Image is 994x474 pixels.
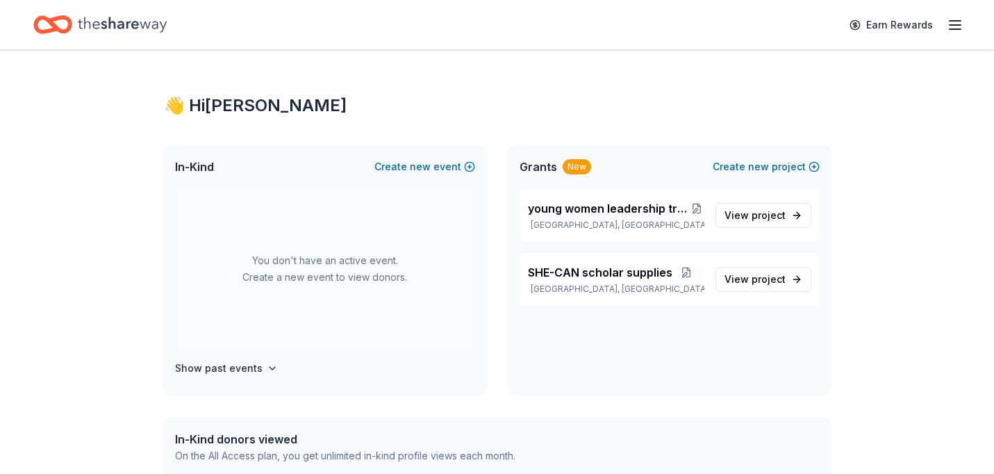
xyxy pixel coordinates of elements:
p: [GEOGRAPHIC_DATA], [GEOGRAPHIC_DATA] [528,220,704,231]
div: You don't have an active event. Create a new event to view donors. [175,189,475,349]
a: View project [715,267,811,292]
a: Earn Rewards [841,13,941,38]
span: View [724,271,786,288]
span: new [748,158,769,175]
div: In-Kind donors viewed [175,431,515,448]
span: View [724,207,786,224]
span: project [752,273,786,285]
button: Createnewevent [374,158,475,175]
button: Show past events [175,360,278,377]
h4: Show past events [175,360,263,377]
span: Grants [520,158,557,175]
button: Createnewproject [713,158,820,175]
span: SHE-CAN scholar supplies [528,264,672,281]
span: project [752,209,786,221]
div: On the All Access plan, you get unlimited in-kind profile views each month. [175,448,515,464]
span: In-Kind [175,158,214,175]
a: Home [33,8,167,41]
div: 👋 Hi [PERSON_NAME] [164,95,831,117]
span: new [410,158,431,175]
a: View project [715,203,811,228]
p: [GEOGRAPHIC_DATA], [GEOGRAPHIC_DATA] [528,284,704,295]
div: New [563,159,591,174]
span: young women leadership training and education support [528,200,690,217]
